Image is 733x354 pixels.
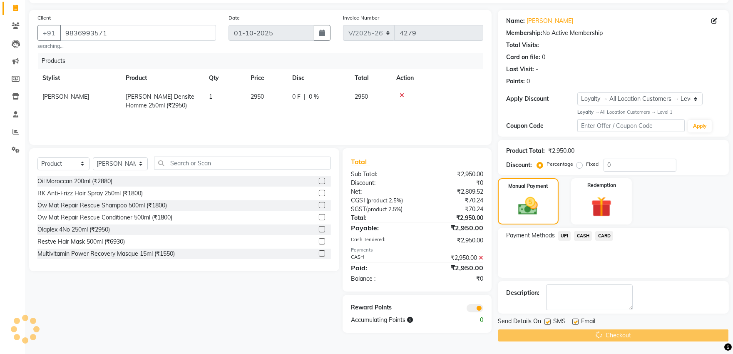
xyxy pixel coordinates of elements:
[527,17,573,25] a: [PERSON_NAME]
[577,119,685,132] input: Enter Offer / Coupon Code
[345,316,453,324] div: Accumulating Points
[506,41,539,50] div: Total Visits:
[558,231,571,241] span: UPI
[506,95,578,103] div: Apply Discount
[42,93,89,100] span: [PERSON_NAME]
[688,120,712,132] button: Apply
[506,29,542,37] div: Membership:
[121,69,204,87] th: Product
[154,157,331,170] input: Search or Scan
[417,263,489,273] div: ₹2,950.00
[506,77,525,86] div: Points:
[391,69,483,87] th: Action
[577,109,721,116] div: All Location Customers → Level 1
[506,231,555,240] span: Payment Methods
[506,289,539,297] div: Description:
[389,197,401,204] span: 2.5%
[37,201,167,210] div: Ow Mat Repair Rescue Shampoo 500ml (₹1800)
[417,254,489,262] div: ₹2,950.00
[417,274,489,283] div: ₹0
[368,197,388,204] span: product
[287,69,350,87] th: Disc
[351,157,370,166] span: Total
[548,147,574,155] div: ₹2,950.00
[37,249,175,258] div: Multivitamin Power Recovery Masque 15ml (₹1550)
[251,93,264,100] span: 2950
[304,92,306,101] span: |
[37,225,110,234] div: Olaplex 4No 250ml (₹2950)
[37,25,61,41] button: +91
[345,187,417,196] div: Net:
[37,14,51,22] label: Client
[309,92,319,101] span: 0 %
[343,14,379,22] label: Invoice Number
[417,170,489,179] div: ₹2,950.00
[229,14,240,22] label: Date
[37,213,172,222] div: Ow Mat Repair Rescue Conditioner 500ml (₹1800)
[506,65,534,74] div: Last Visit:
[417,187,489,196] div: ₹2,809.52
[204,69,246,87] th: Qty
[498,317,541,327] span: Send Details On
[453,316,489,324] div: 0
[38,53,489,69] div: Products
[506,161,532,170] div: Discount:
[417,236,489,245] div: ₹2,950.00
[37,189,143,198] div: RK Anti-Frizz Hair Spray 250ml (₹1800)
[587,182,616,189] label: Redemption
[345,303,417,312] div: Reward Points
[574,231,592,241] span: CASH
[506,17,525,25] div: Name:
[60,25,216,41] input: Search by Name/Mobile/Email/Code
[345,179,417,187] div: Discount:
[345,214,417,222] div: Total:
[506,147,545,155] div: Product Total:
[417,214,489,222] div: ₹2,950.00
[209,93,212,100] span: 1
[506,53,540,62] div: Card on file:
[345,263,417,273] div: Paid:
[417,196,489,205] div: ₹70.24
[577,109,599,115] strong: Loyalty →
[37,69,121,87] th: Stylist
[512,195,544,217] img: _cash.svg
[351,197,366,204] span: CGST
[417,223,489,233] div: ₹2,950.00
[547,160,573,168] label: Percentage
[553,317,566,327] span: SMS
[585,194,618,219] img: _gift.svg
[542,53,545,62] div: 0
[345,170,417,179] div: Sub Total:
[345,274,417,283] div: Balance :
[527,77,530,86] div: 0
[595,231,613,241] span: CARD
[355,93,368,100] span: 2950
[246,69,287,87] th: Price
[586,160,599,168] label: Fixed
[37,237,125,246] div: Restve Hair Mask 500ml (₹6930)
[351,247,483,254] div: Payments
[345,196,417,205] div: ( )
[506,29,721,37] div: No Active Membership
[388,206,401,212] span: 2.5%
[345,254,417,262] div: CASH
[345,236,417,245] div: Cash Tendered:
[508,182,548,190] label: Manual Payment
[350,69,391,87] th: Total
[351,205,366,213] span: SGST
[292,92,301,101] span: 0 F
[506,122,578,130] div: Coupon Code
[417,179,489,187] div: ₹0
[368,206,387,212] span: product
[345,205,417,214] div: ( )
[417,205,489,214] div: ₹70.24
[536,65,538,74] div: -
[37,42,216,50] small: searching...
[581,317,595,327] span: Email
[126,93,194,109] span: [PERSON_NAME] Densite Homme 250ml (₹2950)
[345,223,417,233] div: Payable:
[37,177,112,186] div: Oil Moroccan 200ml (₹2880)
